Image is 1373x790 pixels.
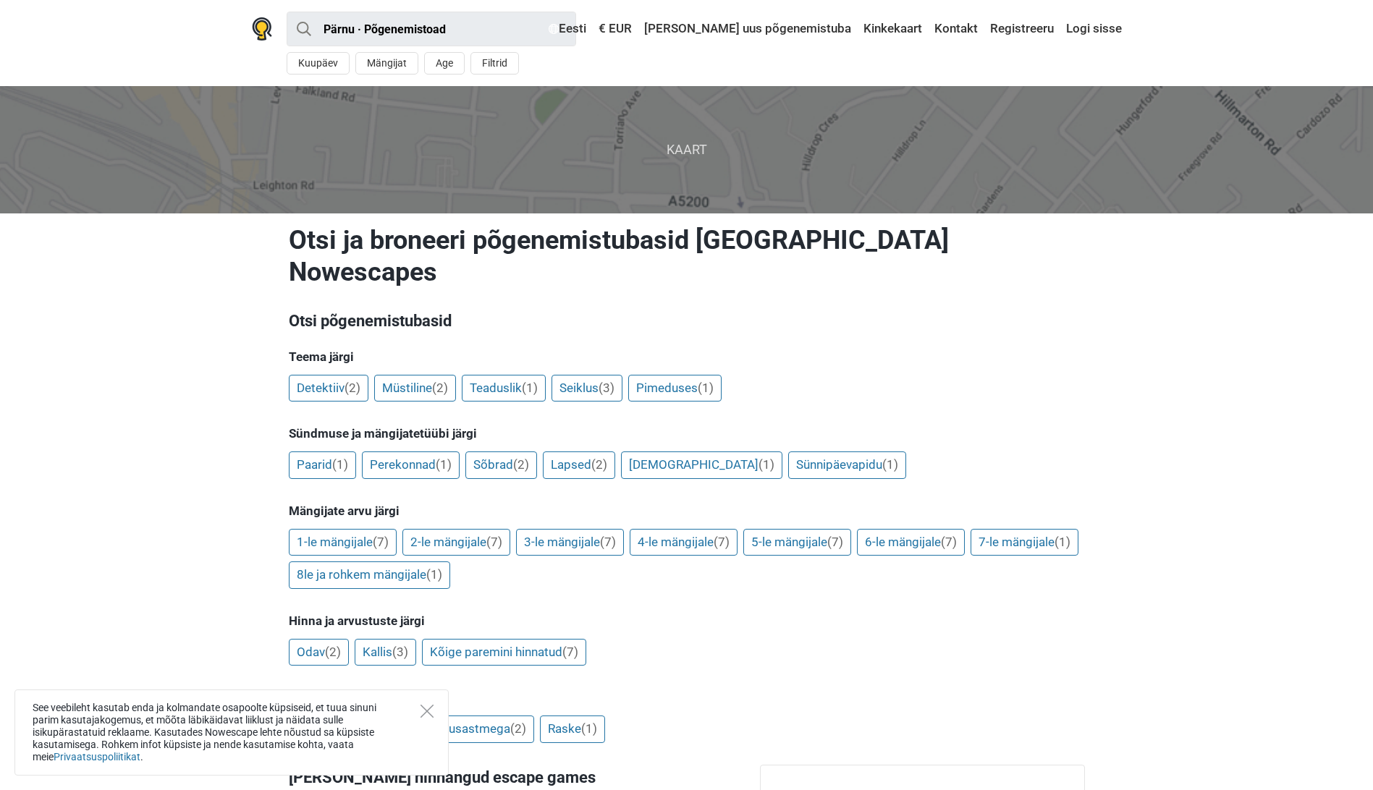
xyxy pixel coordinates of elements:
[252,17,272,41] img: Nowescape logo
[289,375,368,402] a: Detektiiv(2)
[513,457,529,472] span: (2)
[289,613,1085,628] h5: Hinna ja arvustuste järgi
[621,451,782,479] a: [DEMOGRAPHIC_DATA](1)
[421,705,434,718] button: Close
[287,12,576,46] input: proovi “Tallinn”
[426,567,442,582] span: (1)
[788,451,906,479] a: Sünnipäevapidu(1)
[698,381,714,395] span: (1)
[599,381,614,395] span: (3)
[345,381,360,395] span: (2)
[545,16,590,42] a: Eesti
[289,690,1085,705] h5: Raskusastme järgi
[543,451,615,479] a: Lapsed(2)
[422,639,586,666] a: Kõige paremini hinnatud(7)
[486,535,502,549] span: (7)
[714,535,730,549] span: (7)
[325,645,341,659] span: (2)
[522,381,538,395] span: (1)
[562,645,578,659] span: (7)
[289,504,1085,518] h5: Mängijate arvu järgi
[436,457,452,472] span: (1)
[289,529,397,556] a: 1-le mängijale(7)
[392,645,408,659] span: (3)
[289,561,450,589] a: 8le ja rohkem mängijale(1)
[600,535,616,549] span: (7)
[1055,535,1070,549] span: (1)
[54,751,140,763] a: Privaatsuspoliitikat
[941,535,957,549] span: (7)
[552,375,622,402] a: Seiklus(3)
[373,535,389,549] span: (7)
[289,426,1085,441] h5: Sündmuse ja mängijatetüübi järgi
[289,639,349,666] a: Odav(2)
[289,310,1085,333] h3: Otsi põgenemistubasid
[462,375,546,402] a: Teaduslik(1)
[628,375,722,402] a: Pimeduses(1)
[743,529,851,556] a: 5-le mängijale(7)
[362,451,460,479] a: Perekonnad(1)
[827,535,843,549] span: (7)
[14,689,449,776] div: See veebileht kasutab enda ja kolmandate osapoolte küpsiseid, et tuua sinuni parim kasutajakogemu...
[510,721,526,736] span: (2)
[987,16,1057,42] a: Registreeru
[581,721,597,736] span: (1)
[289,451,356,479] a: Paarid(1)
[424,52,465,75] button: Age
[595,16,635,42] a: € EUR
[289,349,1085,364] h5: Teema järgi
[470,52,519,75] button: Filtrid
[882,457,898,472] span: (1)
[516,529,624,556] a: 3-le mängijale(7)
[374,375,456,402] a: Müstiline(2)
[540,715,605,743] a: Raske(1)
[857,529,965,556] a: 6-le mängijale(7)
[1063,16,1122,42] a: Logi sisse
[355,52,418,75] button: Mängijat
[355,639,416,666] a: Kallis(3)
[332,457,348,472] span: (1)
[287,52,350,75] button: Kuupäev
[402,529,510,556] a: 2-le mängijale(7)
[432,381,448,395] span: (2)
[971,529,1078,556] a: 7-le mängijale(1)
[591,457,607,472] span: (2)
[860,16,926,42] a: Kinkekaart
[630,529,738,556] a: 4-le mängijale(7)
[549,24,559,34] img: Eesti
[465,451,537,479] a: Sõbrad(2)
[759,457,774,472] span: (1)
[931,16,981,42] a: Kontakt
[289,224,1085,288] h1: Otsi ja broneeri põgenemistubasid [GEOGRAPHIC_DATA] Nowescapes
[641,16,855,42] a: [PERSON_NAME] uus põgenemistuba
